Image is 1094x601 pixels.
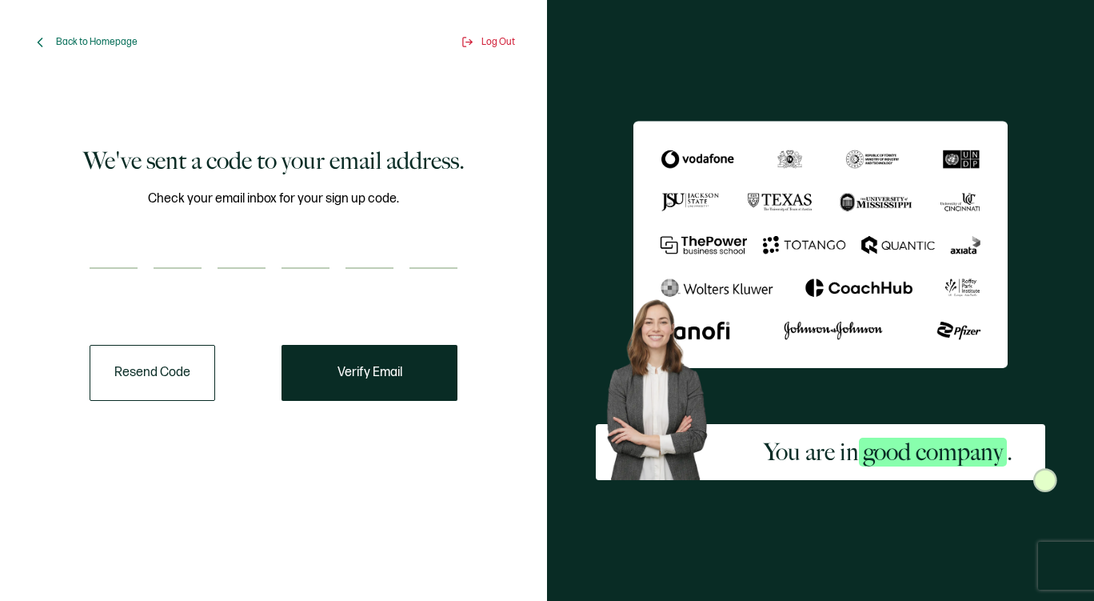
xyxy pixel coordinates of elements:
span: Back to Homepage [56,36,138,48]
h2: You are in . [764,436,1012,468]
iframe: Chat Widget [828,420,1094,601]
img: Sertifier We've sent a code to your email address. [633,121,1008,368]
span: Log Out [481,36,515,48]
button: Resend Code [90,345,215,401]
span: Verify Email [337,367,402,379]
button: Verify Email [281,345,457,401]
img: Sertifier Signup - You are in <span class="strong-h">good company</span>. Hero [596,290,730,480]
h1: We've sent a code to your email address. [83,145,465,177]
span: Check your email inbox for your sign up code. [148,189,399,209]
